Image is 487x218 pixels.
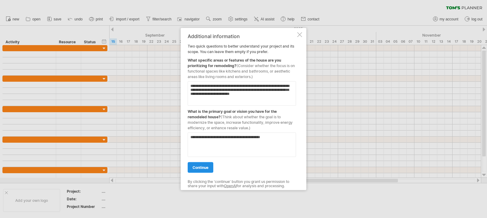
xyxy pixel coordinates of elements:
[188,162,213,173] a: continue
[188,114,293,130] span: (Think about whether the goal is to modernize the space, increase functionality, improve energy e...
[188,54,296,79] div: What specific areas or features of the house are you prioritizing for remodeling?
[188,105,296,130] div: What is the primary goal or vision you have for the remodeled house?
[224,184,236,188] a: OpenAI
[188,33,296,185] div: Two quick questions to better understand your project and its scope. You can leave them empty if ...
[188,33,296,39] div: Additional information
[188,179,296,188] div: By clicking the 'continue' button you grant us permission to share your input with for analysis a...
[193,165,208,170] span: continue
[188,63,295,79] span: (Consider whether the focus is on functional spaces like kitchens and bathrooms, or aesthetic are...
